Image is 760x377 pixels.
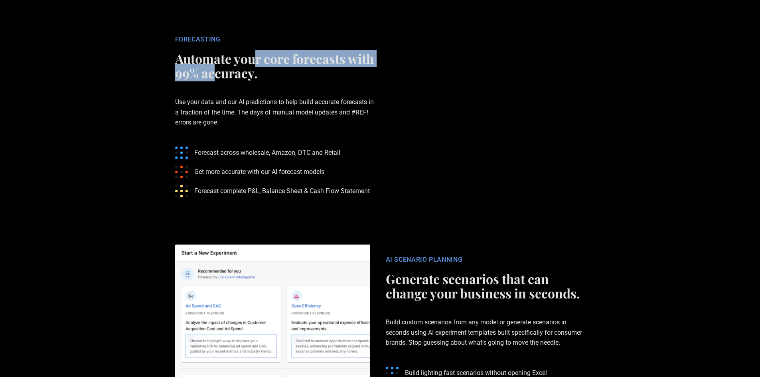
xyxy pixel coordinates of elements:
h2: Automate your core forecasts with 99% accuracy. [175,51,375,80]
p: Forecast complete P&L, Balance Sheet & Cash Flow Statement [194,186,370,196]
h2: Generate scenarios that can change your business in seconds. [386,272,585,300]
p: Build custom scenarios from any model or generate scenarios in seconds using AI experiment templa... [386,304,585,360]
div: FORECASTING [175,36,375,43]
p: Use your data and our AI predictions to help build accurate forecasts in a fraction of the time. ... [175,84,375,140]
p: Forecast across wholesale, Amazon, DTC and Retail [194,148,340,158]
div: AI SCENARIO PLANNING [386,256,585,264]
p: Get more accurate with our AI forecast models [194,167,324,177]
